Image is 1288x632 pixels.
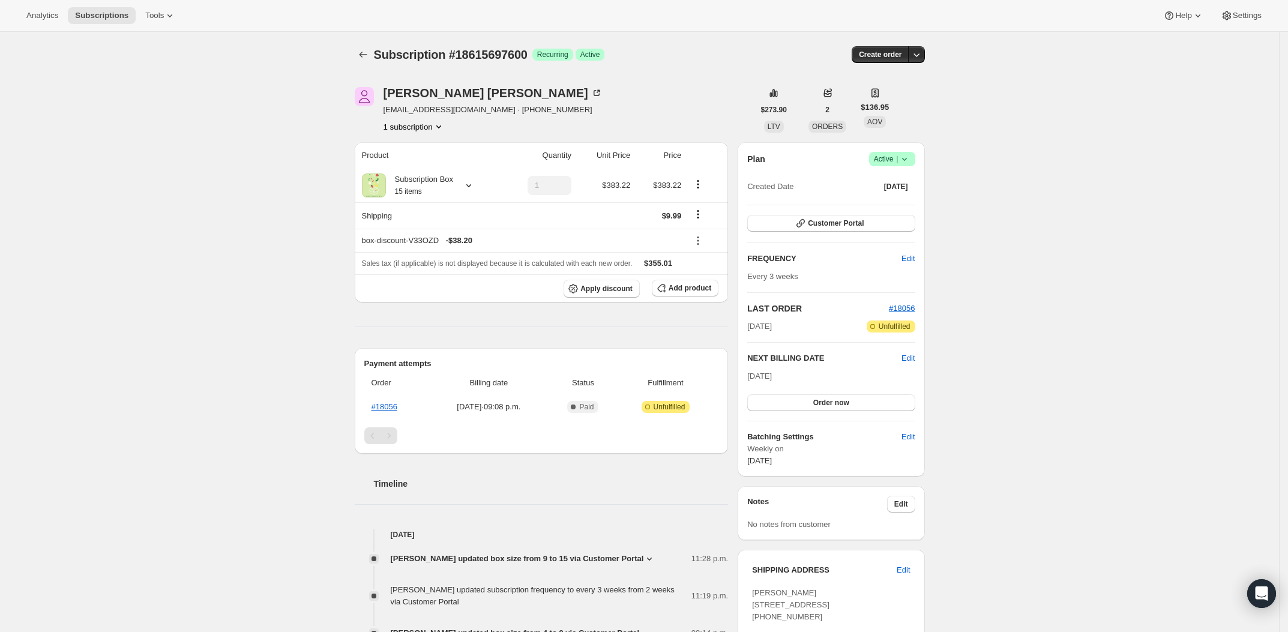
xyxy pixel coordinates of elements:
[75,11,128,20] span: Subscriptions
[602,181,630,190] span: $383.22
[867,118,882,126] span: AOV
[1175,11,1191,20] span: Help
[644,259,672,268] span: $355.01
[1233,11,1262,20] span: Settings
[896,154,898,164] span: |
[362,259,633,268] span: Sales tax (if applicable) is not displayed because it is calculated with each new order.
[747,302,889,314] h2: LAST ORDER
[747,456,772,465] span: [DATE]
[901,352,915,364] button: Edit
[813,398,849,408] span: Order now
[384,104,603,116] span: [EMAIL_ADDRESS][DOMAIN_NAME] · [PHONE_NUMBER]
[768,122,780,131] span: LTV
[747,496,887,513] h3: Notes
[669,283,711,293] span: Add product
[852,46,909,63] button: Create order
[384,121,445,133] button: Product actions
[580,50,600,59] span: Active
[1214,7,1269,24] button: Settings
[502,142,575,169] th: Quantity
[553,377,613,389] span: Status
[897,564,910,576] span: Edit
[752,588,829,621] span: [PERSON_NAME] [STREET_ADDRESS] [PHONE_NUMBER]
[688,208,708,221] button: Shipping actions
[364,358,719,370] h2: Payment attempts
[747,372,772,381] span: [DATE]
[1247,579,1276,608] div: Open Intercom Messenger
[391,553,644,565] span: [PERSON_NAME] updated box size from 9 to 15 via Customer Portal
[861,101,889,113] span: $136.95
[889,561,917,580] button: Edit
[747,431,901,443] h6: Batching Settings
[761,105,787,115] span: $273.90
[364,370,428,396] th: Order
[391,553,656,565] button: [PERSON_NAME] updated box size from 9 to 15 via Customer Portal
[355,142,502,169] th: Product
[747,181,793,193] span: Created Date
[138,7,183,24] button: Tools
[391,585,675,606] span: [PERSON_NAME] updated subscription frequency to every 3 weeks from 2 weeks via Customer Portal
[894,499,908,509] span: Edit
[431,401,546,413] span: [DATE] · 09:08 p.m.
[825,105,829,115] span: 2
[355,46,372,63] button: Subscriptions
[19,7,65,24] button: Analytics
[564,280,640,298] button: Apply discount
[901,431,915,443] span: Edit
[879,322,910,331] span: Unfulfilled
[877,178,915,195] button: [DATE]
[446,235,472,247] span: - $38.20
[395,187,422,196] small: 15 items
[874,153,910,165] span: Active
[26,11,58,20] span: Analytics
[537,50,568,59] span: Recurring
[747,352,901,364] h2: NEXT BILLING DATE
[691,553,728,565] span: 11:28 p.m.
[386,173,454,197] div: Subscription Box
[634,142,685,169] th: Price
[901,253,915,265] span: Edit
[688,178,708,191] button: Product actions
[747,153,765,165] h2: Plan
[859,50,901,59] span: Create order
[652,280,718,296] button: Add product
[884,182,908,191] span: [DATE]
[362,235,682,247] div: box-discount-V33OZD
[654,402,685,412] span: Unfulfilled
[364,427,719,444] nav: Pagination
[747,253,901,265] h2: FREQUENCY
[754,101,794,118] button: $273.90
[355,202,502,229] th: Shipping
[691,590,728,602] span: 11:19 p.m.
[889,302,915,314] button: #18056
[889,304,915,313] a: #18056
[575,142,634,169] th: Unit Price
[355,87,374,106] span: Adam Johnson
[362,173,386,197] img: product img
[145,11,164,20] span: Tools
[372,402,397,411] a: #18056
[747,520,831,529] span: No notes from customer
[1156,7,1211,24] button: Help
[620,377,711,389] span: Fulfillment
[374,48,528,61] span: Subscription #18615697600
[747,321,772,333] span: [DATE]
[580,284,633,293] span: Apply discount
[374,478,729,490] h2: Timeline
[747,272,798,281] span: Every 3 weeks
[68,7,136,24] button: Subscriptions
[355,529,729,541] h4: [DATE]
[894,249,922,268] button: Edit
[747,443,915,455] span: Weekly on
[653,181,681,190] span: $383.22
[887,496,915,513] button: Edit
[818,101,837,118] button: 2
[747,215,915,232] button: Customer Portal
[431,377,546,389] span: Billing date
[662,211,682,220] span: $9.99
[747,394,915,411] button: Order now
[752,564,897,576] h3: SHIPPING ADDRESS
[384,87,603,99] div: [PERSON_NAME] [PERSON_NAME]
